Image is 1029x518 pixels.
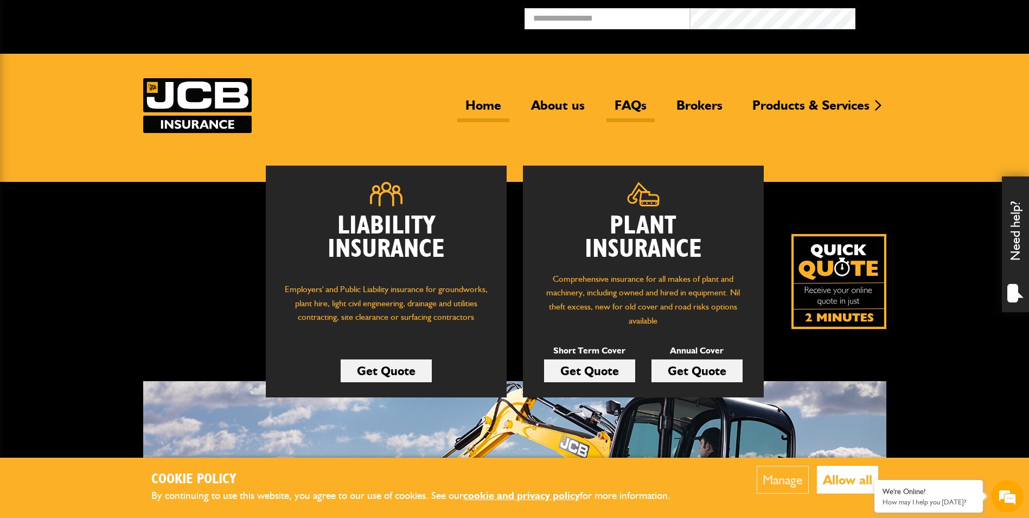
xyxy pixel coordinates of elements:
img: JCB Insurance Services logo [143,78,252,133]
p: Comprehensive insurance for all makes of plant and machinery, including owned and hired in equipm... [539,272,747,327]
p: Employers' and Public Liability insurance for groundworks, plant hire, light civil engineering, d... [282,282,490,334]
a: Products & Services [744,97,878,122]
a: Get Quote [341,359,432,382]
a: About us [523,97,593,122]
a: JCB Insurance Services [143,78,252,133]
a: Home [457,97,509,122]
h2: Plant Insurance [539,214,747,261]
div: We're Online! [883,487,975,496]
a: Get Quote [544,359,635,382]
img: Quick Quote [791,234,886,329]
button: Broker Login [855,8,1021,25]
a: Brokers [668,97,731,122]
div: Need help? [1002,176,1029,312]
p: By continuing to use this website, you agree to our use of cookies. See our for more information. [151,488,688,504]
a: cookie and privacy policy [463,489,580,502]
h2: Liability Insurance [282,214,490,272]
a: Get Quote [651,359,743,382]
h2: Cookie Policy [151,471,688,488]
a: FAQs [606,97,655,122]
a: Get your insurance quote isn just 2-minutes [791,234,886,329]
p: Short Term Cover [544,344,635,358]
button: Allow all [817,466,878,494]
p: How may I help you today? [883,498,975,506]
p: Annual Cover [651,344,743,358]
button: Manage [757,466,809,494]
